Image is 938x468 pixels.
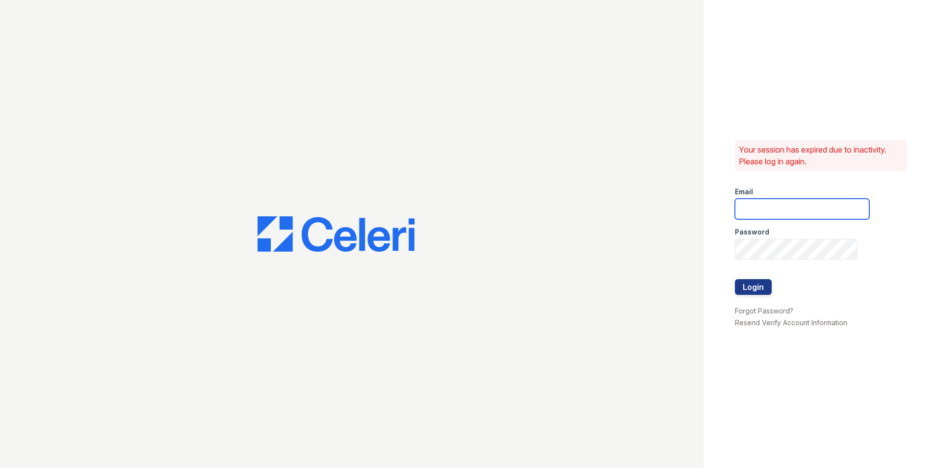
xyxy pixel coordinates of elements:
p: Your session has expired due to inactivity. Please log in again. [739,144,903,167]
label: Email [735,187,753,197]
a: Resend Verify Account Information [735,318,847,327]
img: CE_Logo_Blue-a8612792a0a2168367f1c8372b55b34899dd931a85d93a1a3d3e32e68fde9ad4.png [258,216,415,252]
a: Forgot Password? [735,307,793,315]
button: Login [735,279,772,295]
label: Password [735,227,769,237]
